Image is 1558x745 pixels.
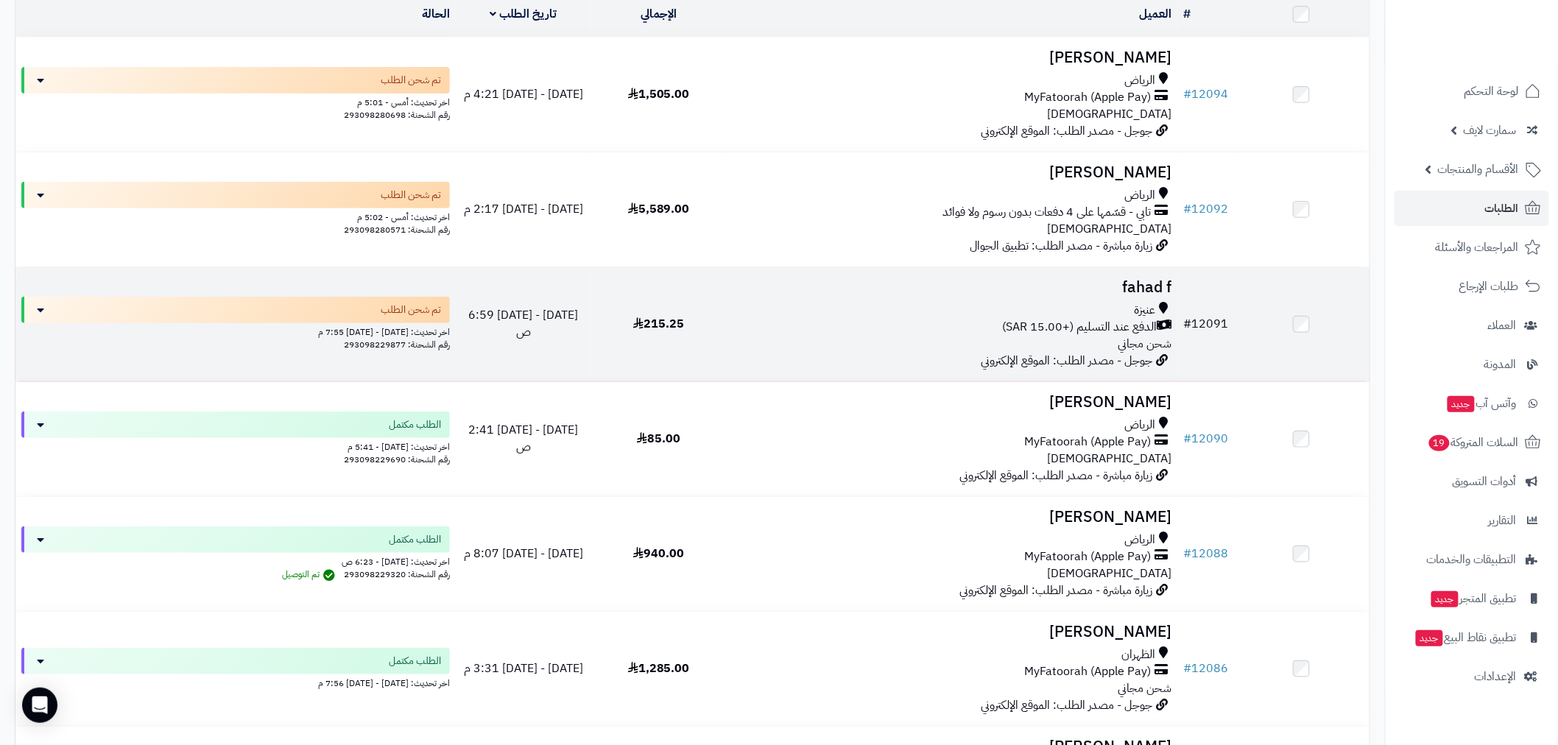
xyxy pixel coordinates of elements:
span: [DATE] - [DATE] 4:21 م [464,85,583,103]
span: [DEMOGRAPHIC_DATA] [1047,220,1171,238]
span: [DATE] - [DATE] 6:59 ص [468,306,578,341]
span: التطبيقات والخدمات [1427,549,1517,570]
img: logo-2.png [1458,41,1544,72]
span: 940.00 [633,545,684,562]
span: تطبيق المتجر [1430,588,1517,609]
span: [DATE] - [DATE] 3:31 م [464,660,583,677]
a: التطبيقات والخدمات [1395,542,1549,577]
h3: [PERSON_NAME] [733,509,1171,526]
span: # [1183,430,1191,448]
span: رقم الشحنة: 293098229690 [344,453,450,466]
span: العملاء [1488,315,1517,336]
div: اخر تحديث: أمس - 5:02 م [21,208,450,224]
a: #12091 [1183,315,1228,333]
span: رقم الشحنة: 293098229877 [344,338,450,351]
span: [DEMOGRAPHIC_DATA] [1047,450,1171,467]
a: تاريخ الطلب [490,5,557,23]
a: وآتس آبجديد [1395,386,1549,421]
span: تطبيق نقاط البيع [1414,627,1517,648]
a: الطلبات [1395,191,1549,226]
span: جديد [1431,591,1459,607]
span: الطلب مكتمل [389,532,441,547]
span: [DEMOGRAPHIC_DATA] [1047,105,1171,123]
h3: fahad f [733,279,1171,296]
span: الدفع عند التسليم (+15.00 SAR) [1002,319,1157,336]
span: الطلبات [1485,198,1519,219]
span: رقم الشحنة: 293098229320 [344,568,450,581]
span: الرياض [1124,187,1155,204]
span: شحن مجاني [1118,335,1171,353]
div: Open Intercom Messenger [22,688,57,723]
span: لوحة التحكم [1464,81,1519,102]
span: MyFatoorah (Apple Pay) [1024,434,1151,451]
span: تم التوصيل [282,568,339,581]
span: رقم الشحنة: 293098280571 [344,223,450,236]
span: # [1183,660,1191,677]
span: أدوات التسويق [1453,471,1517,492]
a: تطبيق نقاط البيعجديد [1395,620,1549,655]
span: زيارة مباشرة - مصدر الطلب: الموقع الإلكتروني [959,582,1152,599]
span: جوجل - مصدر الطلب: الموقع الإلكتروني [981,696,1152,714]
span: السلات المتروكة [1428,432,1519,453]
a: التقارير [1395,503,1549,538]
span: الأقسام والمنتجات [1438,159,1519,180]
span: زيارة مباشرة - مصدر الطلب: الموقع الإلكتروني [959,467,1152,484]
span: الرياض [1124,532,1155,548]
span: تم شحن الطلب [381,303,441,317]
span: الرياض [1124,72,1155,89]
div: اخر تحديث: [DATE] - 5:41 م [21,438,450,453]
span: الطلب مكتمل [389,654,441,668]
span: # [1183,200,1191,218]
span: عنيزة [1134,302,1155,319]
div: اخر تحديث: [DATE] - [DATE] 7:56 م [21,674,450,690]
a: العميل [1139,5,1171,23]
span: [DEMOGRAPHIC_DATA] [1047,565,1171,582]
span: 1,285.00 [628,660,690,677]
span: التقارير [1489,510,1517,531]
span: MyFatoorah (Apple Pay) [1024,663,1151,680]
h3: [PERSON_NAME] [733,394,1171,411]
span: تم شحن الطلب [381,188,441,202]
a: الحالة [422,5,450,23]
span: # [1183,85,1191,103]
a: تطبيق المتجرجديد [1395,581,1549,616]
span: زيارة مباشرة - مصدر الطلب: تطبيق الجوال [970,237,1152,255]
span: 1,505.00 [628,85,690,103]
span: MyFatoorah (Apple Pay) [1024,548,1151,565]
h3: [PERSON_NAME] [733,624,1171,640]
span: [DATE] - [DATE] 8:07 م [464,545,583,562]
span: # [1183,545,1191,562]
span: الرياض [1124,417,1155,434]
a: الإعدادات [1395,659,1549,694]
span: سمارت لايف [1464,120,1517,141]
span: تابي - قسّمها على 4 دفعات بدون رسوم ولا فوائد [942,204,1151,221]
span: جديد [1416,630,1443,646]
a: #12092 [1183,200,1228,218]
span: 85.00 [637,430,680,448]
span: الطلب مكتمل [389,417,441,432]
h3: [PERSON_NAME] [733,164,1171,181]
a: المدونة [1395,347,1549,382]
a: لوحة التحكم [1395,74,1549,109]
span: شحن مجاني [1118,679,1171,697]
a: #12090 [1183,430,1228,448]
a: الإجمالي [641,5,677,23]
span: جوجل - مصدر الطلب: الموقع الإلكتروني [981,122,1152,140]
span: 215.25 [633,315,684,333]
span: الظهران [1121,646,1155,663]
span: جوجل - مصدر الطلب: الموقع الإلكتروني [981,352,1152,370]
div: اخر تحديث: [DATE] - [DATE] 7:55 م [21,323,450,339]
span: 5,589.00 [628,200,690,218]
span: المراجعات والأسئلة [1436,237,1519,258]
a: العملاء [1395,308,1549,343]
span: تم شحن الطلب [381,73,441,88]
div: اخر تحديث: أمس - 5:01 م [21,93,450,109]
h3: [PERSON_NAME] [733,49,1171,66]
span: جديد [1448,396,1475,412]
span: رقم الشحنة: 293098280698 [344,108,450,121]
span: MyFatoorah (Apple Pay) [1024,89,1151,106]
div: اخر تحديث: [DATE] - 6:23 ص [21,553,450,568]
span: الإعدادات [1475,666,1517,687]
span: 19 [1429,435,1450,451]
span: طلبات الإرجاع [1459,276,1519,297]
